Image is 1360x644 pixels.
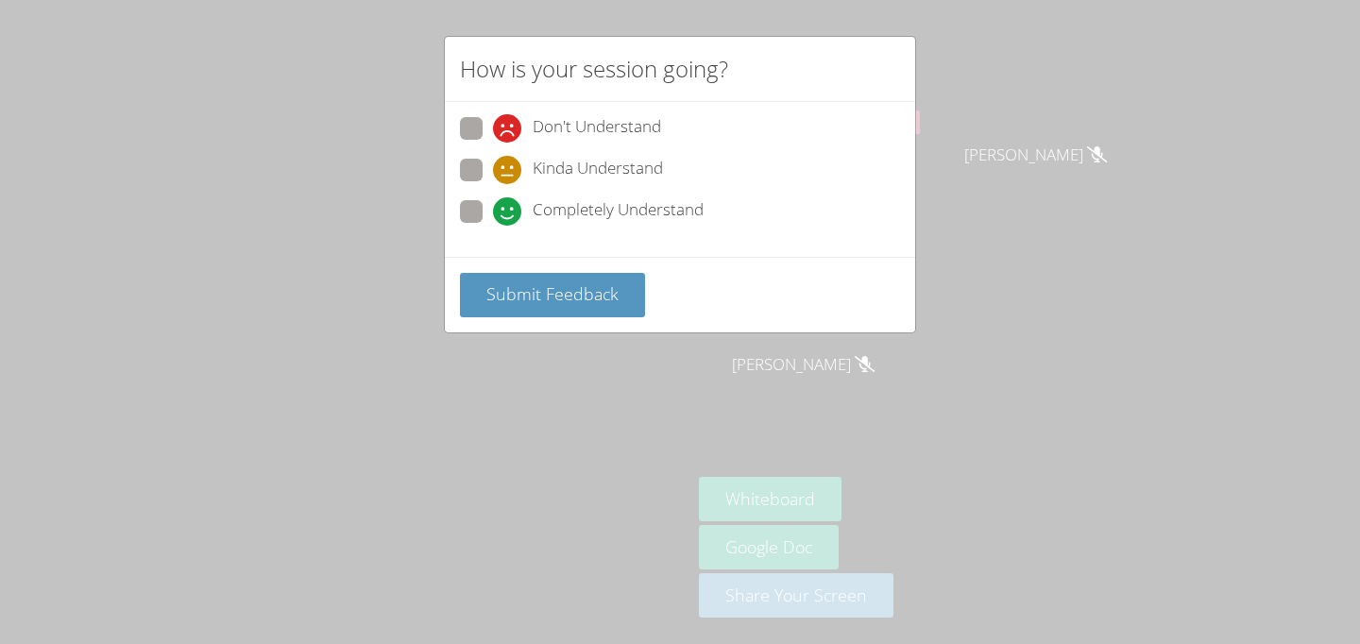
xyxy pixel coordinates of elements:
span: Kinda Understand [533,156,663,184]
span: Completely Understand [533,197,704,226]
span: Don't Understand [533,114,661,143]
span: Submit Feedback [486,282,619,305]
button: Submit Feedback [460,273,645,317]
h2: How is your session going? [460,52,728,86]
